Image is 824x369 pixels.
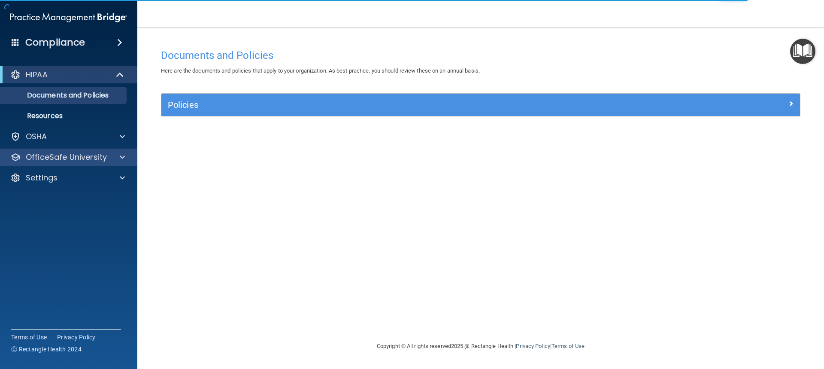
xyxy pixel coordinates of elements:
a: Settings [10,173,125,183]
button: Open Resource Center [790,39,815,64]
h5: Policies [168,100,634,110]
h4: Compliance [25,37,85,49]
a: Terms of Use [11,333,47,342]
h4: Documents and Policies [161,50,800,61]
div: Copyright © All rights reserved 2025 @ Rectangle Health | | [324,332,637,360]
p: HIPAA [26,70,48,80]
span: Ⓒ Rectangle Health 2024 [11,345,82,354]
span: Here are the documents and policies that apply to your organization. As best practice, you should... [161,67,480,74]
a: Privacy Policy [516,343,550,349]
img: PMB logo [10,9,127,26]
p: OSHA [26,131,47,142]
p: Resources [6,112,123,120]
p: OfficeSafe University [26,152,107,162]
a: HIPAA [10,70,124,80]
a: OSHA [10,131,125,142]
a: OfficeSafe University [10,152,125,162]
p: Documents and Policies [6,91,123,100]
a: Terms of Use [551,343,585,349]
a: Privacy Policy [57,333,96,342]
p: Settings [26,173,58,183]
a: Policies [168,98,794,112]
